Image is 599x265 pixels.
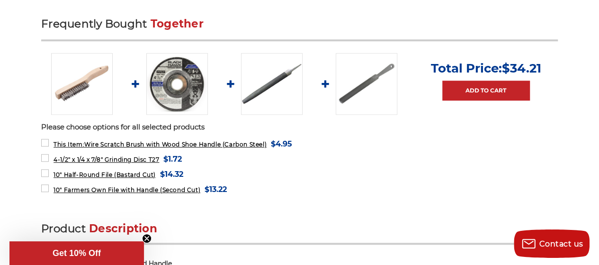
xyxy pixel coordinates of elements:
[151,17,204,30] span: Together
[502,61,541,76] span: $34.21
[142,234,152,243] button: Close teaser
[53,248,101,258] span: Get 10% Off
[514,229,590,258] button: Contact us
[9,241,144,265] div: Get 10% OffClose teaser
[54,141,84,148] strong: This Item:
[41,222,86,235] span: Product
[205,183,227,196] span: $13.22
[160,168,183,181] span: $14.32
[539,239,583,248] span: Contact us
[41,122,558,133] p: Please choose options for all selected products
[51,53,113,115] img: Wire Scratch Brush with Wood Shoe Handle (Carbon Steel)
[54,171,156,178] span: 10" Half-Round File (Bastard Cut)
[41,17,147,30] span: Frequently Bought
[163,153,182,165] span: $1.72
[54,141,267,148] span: Wire Scratch Brush with Wood Shoe Handle (Carbon Steel)
[442,81,530,101] a: Add to Cart
[54,156,159,163] span: 4-1/2" x 1/4 x 7/8" Grinding Disc T27
[431,61,541,76] p: Total Price:
[271,137,292,150] span: $4.95
[54,186,200,193] span: 10" Farmers Own File with Handle (Second Cut)
[89,222,157,235] span: Description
